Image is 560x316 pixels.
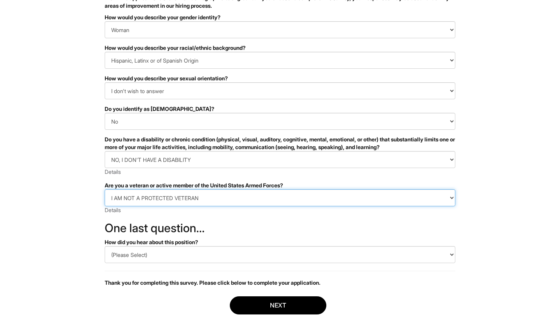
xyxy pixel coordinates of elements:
[105,82,455,99] select: How would you describe your sexual orientation?
[105,168,121,175] a: Details
[105,113,455,130] select: Do you identify as transgender?
[105,182,455,189] div: Are you a veteran or active member of the United States Armed Forces?
[105,207,121,213] a: Details
[105,52,455,69] select: How would you describe your racial/ethnic background?
[105,189,455,206] select: Are you a veteran or active member of the United States Armed Forces?
[105,14,455,21] div: How would you describe your gender identity?
[105,44,455,52] div: How would you describe your racial/ethnic background?
[105,21,455,38] select: How would you describe your gender identity?
[105,246,455,263] select: How did you hear about this position?
[230,296,326,314] button: Next
[105,279,455,287] p: Thank you for completing this survey. Please click below to complete your application.
[105,238,455,246] div: How did you hear about this position?
[105,75,455,82] div: How would you describe your sexual orientation?
[105,136,455,151] div: Do you have a disability or chronic condition (physical, visual, auditory, cognitive, mental, emo...
[105,105,455,113] div: Do you identify as [DEMOGRAPHIC_DATA]?
[105,222,455,234] h2: One last question…
[105,151,455,168] select: Do you have a disability or chronic condition (physical, visual, auditory, cognitive, mental, emo...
